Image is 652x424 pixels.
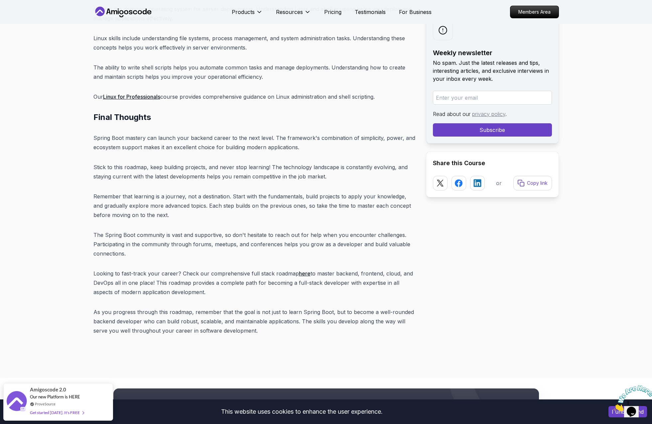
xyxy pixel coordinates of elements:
[276,8,311,21] button: Resources
[510,6,559,18] p: Members Area
[93,92,415,101] p: Our course provides comprehensive guidance on Linux administration and shell scripting.
[3,3,5,8] span: 1
[324,8,341,16] a: Pricing
[30,394,80,399] span: Our new Platform is HERE
[93,192,415,220] p: Remember that learning is a journey, not a destination. Start with the fundamentals, build projec...
[103,93,160,100] a: Linux for Professionals
[93,307,415,335] p: As you progress through this roadmap, remember that the goal is not just to learn Spring Boot, bu...
[433,48,552,57] h2: Weekly newsletter
[5,404,598,419] div: This website uses cookies to enhance the user experience.
[30,409,84,416] div: Get started [DATE]. It's FREE
[93,63,415,81] p: The ability to write shell scripts helps you automate common tasks and manage deployments. Unders...
[510,6,559,18] a: Members Area
[608,406,647,417] button: Accept cookies
[3,3,44,29] img: Chat attention grabber
[433,91,552,105] input: Enter your email
[93,162,415,181] p: Stick to this roadmap, keep building projects, and never stop learning! The technology landscape ...
[433,59,552,83] p: No spam. Just the latest releases and tips, interesting articles, and exclusive interviews in you...
[496,179,502,187] p: or
[527,180,548,186] p: Copy link
[433,110,552,118] p: Read about our .
[232,8,255,16] p: Products
[93,133,415,152] p: Spring Boot mastery can launch your backend career to the next level. The framework's combination...
[299,270,311,277] a: here
[93,112,415,123] h2: Final Thoughts
[472,111,505,117] a: privacy policy
[276,8,303,16] p: Resources
[433,123,552,137] button: Subscribe
[611,382,652,414] iframe: chat widget
[93,230,415,258] p: The Spring Boot community is vast and supportive, so don't hesitate to reach out for help when yo...
[93,269,415,297] p: Looking to fast-track your career? Check our comprehensive full stack roadmap to master backend, ...
[30,386,66,393] span: Amigoscode 2.0
[433,159,552,168] h2: Share this Course
[93,34,415,52] p: Linux skills include understanding file systems, process management, and system administration ta...
[355,8,386,16] a: Testimonials
[399,8,432,16] a: For Business
[35,401,56,407] a: ProveSource
[513,176,552,190] button: Copy link
[7,391,27,413] img: provesource social proof notification image
[232,8,263,21] button: Products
